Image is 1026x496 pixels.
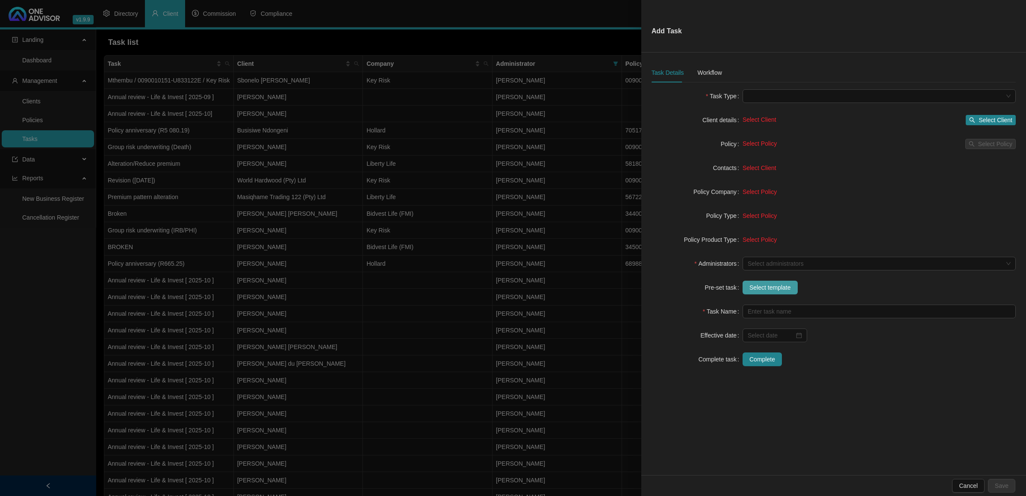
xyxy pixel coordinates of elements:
[966,115,1016,125] button: Select Client
[706,89,743,103] label: Task Type
[988,479,1015,493] button: Save
[748,331,794,340] input: Select date
[979,115,1012,125] span: Select Client
[743,281,798,294] button: Select template
[694,257,743,270] label: Administrators
[713,161,743,175] label: Contacts
[743,188,777,195] span: Select Policy
[701,329,743,342] label: Effective date
[706,209,743,223] label: Policy Type
[749,355,775,364] span: Complete
[969,117,975,123] span: search
[721,137,743,151] label: Policy
[699,352,743,366] label: Complete task
[749,283,791,292] span: Select template
[697,68,722,77] div: Workflow
[959,481,978,490] span: Cancel
[952,479,985,493] button: Cancel
[743,236,777,243] span: Select Policy
[652,68,684,77] div: Task Details
[743,164,776,171] span: Select Client
[743,140,777,147] span: Select Policy
[652,26,682,36] p: Add Task
[705,281,743,294] label: Pre-set task
[965,139,1016,149] button: Select Policy
[743,305,1016,318] input: Enter task name
[693,185,743,199] label: Policy Company
[743,352,782,366] button: Complete
[743,116,776,123] span: Select Client
[743,212,777,219] span: Select Policy
[684,233,743,247] label: Policy Product Type
[702,113,743,127] label: Client details
[703,305,743,318] label: Task Name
